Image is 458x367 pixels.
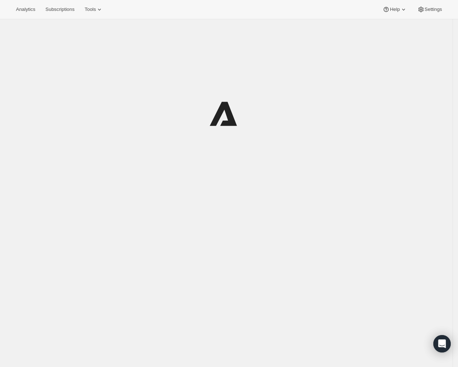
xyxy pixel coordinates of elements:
div: Open Intercom Messenger [433,335,451,352]
button: Subscriptions [41,4,79,15]
span: Help [390,7,400,12]
span: Settings [425,7,442,12]
button: Analytics [12,4,40,15]
button: Tools [80,4,107,15]
button: Settings [413,4,446,15]
span: Subscriptions [45,7,74,12]
span: Analytics [16,7,35,12]
span: Tools [85,7,96,12]
button: Help [378,4,411,15]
